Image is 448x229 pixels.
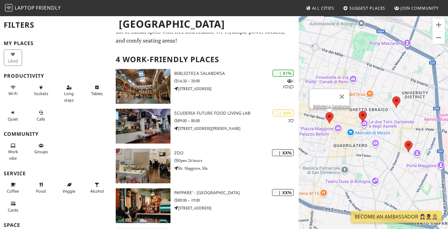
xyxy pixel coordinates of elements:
[116,149,170,183] img: Zoo
[174,111,299,116] h3: Scuderia Future Food Living Lab
[174,78,299,84] p: 14:30 – 20:00
[36,4,61,11] span: Friendly
[32,82,50,99] button: Sockets
[32,140,50,157] button: Groups
[392,2,441,14] a: Join Community
[4,140,22,163] button: Work vibe
[90,188,104,194] span: Alcohol
[112,69,299,104] a: Biblioteca Salaborsa | 81% 111 Biblioteca Salaborsa 14:30 – 20:00 [STREET_ADDRESS]
[15,4,35,11] span: Laptop
[273,109,294,117] div: | 56%
[272,189,294,196] div: | XX%
[4,73,108,79] h3: Productivity
[34,91,48,96] span: Power sockets
[432,31,445,44] button: Zoom out
[5,4,12,11] img: LaptopFriendly
[4,108,22,124] button: Quiet
[112,188,299,223] a: Pappare' - Bologna | XX% Pappare' - [GEOGRAPHIC_DATA] 08:00 – 19:00 [STREET_ADDRESS]
[349,5,385,11] span: Suggest Places
[60,180,78,196] button: Veggie
[174,150,299,156] h3: Zoo
[64,91,74,103] span: Long stays
[4,180,22,196] button: Coffee
[116,69,170,104] img: Biblioteca Salaborsa
[36,188,46,194] span: Food
[88,180,106,196] button: Alcohol
[273,70,294,77] div: | 81%
[116,109,170,144] img: Scuderia Future Food Living Lab
[32,180,50,196] button: Food
[174,86,299,92] p: [STREET_ADDRESS]
[174,190,299,195] h3: Pappare' - [GEOGRAPHIC_DATA]
[4,222,108,228] h3: Space
[116,50,295,69] h2: 4 Work-Friendly Places
[112,149,299,183] a: Zoo | XX% Zoo Open 24 hours Str. Maggiore, 50a
[4,40,108,46] h3: My Places
[4,171,108,176] h3: Service
[4,16,108,34] h2: Filters
[7,188,19,194] span: Coffee
[88,82,106,99] button: Tables
[312,5,334,11] span: All Cities
[174,71,299,76] h3: Biblioteca Salaborsa
[34,149,48,154] span: Group tables
[174,205,299,211] p: [STREET_ADDRESS]
[60,82,78,105] button: Long stays
[116,188,170,223] img: Pappare' - Bologna
[8,149,18,161] span: People working
[32,108,50,124] button: Calls
[5,3,61,14] a: LaptopFriendly LaptopFriendly
[174,158,299,163] p: Open 24 hours
[4,131,108,137] h3: Community
[282,78,294,90] p: 1 1 1
[8,91,17,96] span: Stable Wi-Fi
[288,118,294,124] p: 2
[341,2,388,14] a: Suggest Places
[91,91,103,96] span: Work-friendly tables
[174,126,299,131] p: [STREET_ADDRESS][PERSON_NAME]
[114,16,297,33] h1: [GEOGRAPHIC_DATA]
[4,82,22,99] button: Wi-Fi
[400,5,439,11] span: Join Community
[8,207,18,213] span: Credit cards
[334,89,349,104] button: Close
[174,165,299,171] p: Str. Maggiore, 50a
[272,149,294,156] div: | XX%
[112,109,299,144] a: Scuderia Future Food Living Lab | 56% 2 Scuderia Future Food Living Lab 09:00 – 00:00 [STREET_ADD...
[8,116,18,122] span: Quiet
[432,19,445,31] button: Zoom in
[351,211,442,223] a: Become an Ambassador 🤵🏻‍♀️🤵🏾‍♂️🤵🏼‍♀️
[63,188,75,194] span: Veggie
[37,116,45,122] span: Video/audio calls
[4,199,22,215] button: Cards
[303,2,337,14] a: All Cities
[174,118,299,124] p: 09:00 – 00:00
[313,104,349,109] a: Biblioteca Salaborsa
[174,197,299,203] p: 08:00 – 19:00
